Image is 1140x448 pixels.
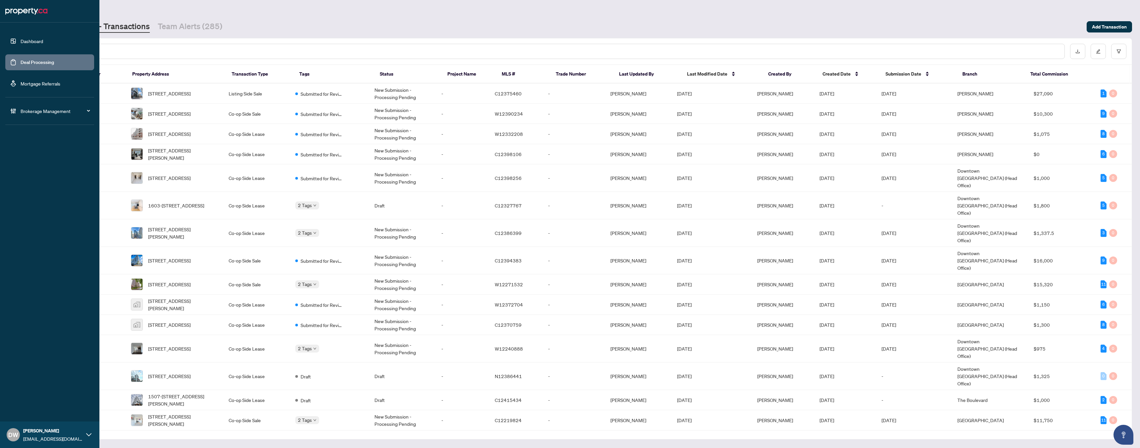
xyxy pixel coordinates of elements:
[223,363,290,390] td: Co-op Side Lease
[543,192,605,219] td: -
[757,230,793,236] span: [PERSON_NAME]
[823,70,851,78] span: Created Date
[957,65,1025,84] th: Branch
[1101,150,1107,158] div: 6
[1025,65,1093,84] th: Total Commission
[677,373,692,379] span: [DATE]
[131,172,142,184] img: thumbnail-img
[301,321,344,329] span: Submitted for Review
[1109,89,1117,97] div: 0
[436,192,489,219] td: -
[369,335,436,363] td: New Submission - Processing Pending
[677,281,692,287] span: [DATE]
[131,88,142,99] img: thumbnail-img
[757,202,793,208] span: [PERSON_NAME]
[605,84,672,104] td: [PERSON_NAME]
[1101,110,1107,118] div: 9
[8,430,18,439] span: DW
[495,397,522,403] span: C12415434
[1028,219,1095,247] td: $1,337.5
[757,151,793,157] span: [PERSON_NAME]
[1028,192,1095,219] td: $1,800
[495,111,523,117] span: W12390234
[876,84,952,104] td: [DATE]
[952,390,1029,410] td: The Boulevard
[677,202,692,208] span: [DATE]
[298,229,312,237] span: 2 Tags
[820,397,834,403] span: [DATE]
[436,219,489,247] td: -
[677,257,692,263] span: [DATE]
[301,151,344,158] span: Submitted for Review
[223,335,290,363] td: Co-op Side Lease
[605,192,672,219] td: [PERSON_NAME]
[757,175,793,181] span: [PERSON_NAME]
[763,65,817,84] th: Created By
[677,417,692,423] span: [DATE]
[1101,372,1107,380] div: 0
[21,59,54,65] a: Deal Processing
[21,107,89,115] span: Brokerage Management
[1109,416,1117,424] div: 0
[605,274,672,295] td: [PERSON_NAME]
[148,90,191,97] span: [STREET_ADDRESS]
[757,397,793,403] span: [PERSON_NAME]
[876,295,952,315] td: [DATE]
[301,131,344,138] span: Submitted for Review
[543,124,605,144] td: -
[1101,396,1107,404] div: 2
[952,315,1029,335] td: [GEOGRAPHIC_DATA]
[131,108,142,119] img: thumbnail-img
[876,144,952,164] td: [DATE]
[495,302,523,308] span: W12372704
[1116,49,1121,54] span: filter
[820,417,834,423] span: [DATE]
[223,315,290,335] td: Co-op Side Lease
[148,174,191,182] span: [STREET_ADDRESS]
[1101,345,1107,353] div: 4
[131,394,142,406] img: thumbnail-img
[369,104,436,124] td: New Submission - Processing Pending
[369,124,436,144] td: New Submission - Processing Pending
[605,315,672,335] td: [PERSON_NAME]
[223,247,290,274] td: Co-op Side Sale
[369,247,436,274] td: New Submission - Processing Pending
[682,65,763,84] th: Last Modified Date
[131,227,142,239] img: thumbnail-img
[131,299,142,310] img: thumbnail-img
[223,164,290,192] td: Co-op Side Lease
[223,274,290,295] td: Co-op Side Sale
[131,255,142,266] img: thumbnail-img
[369,164,436,192] td: New Submission - Processing Pending
[543,295,605,315] td: -
[820,111,834,117] span: [DATE]
[1028,104,1095,124] td: $10,300
[148,345,191,352] span: [STREET_ADDRESS]
[687,70,727,78] span: Last Modified Date
[301,110,344,118] span: Submitted for Review
[1109,256,1117,264] div: 0
[21,38,43,44] a: Dashboard
[131,279,142,290] img: thumbnail-img
[436,335,489,363] td: -
[876,124,952,144] td: [DATE]
[876,335,952,363] td: [DATE]
[301,257,344,264] span: Submitted for Review
[1101,416,1107,424] div: 11
[1028,410,1095,430] td: $11,750
[543,164,605,192] td: -
[1028,295,1095,315] td: $1,150
[677,175,692,181] span: [DATE]
[223,410,290,430] td: Co-op Side Sale
[1109,201,1117,209] div: 0
[495,346,523,352] span: W12240888
[677,90,692,96] span: [DATE]
[369,390,436,410] td: Draft
[369,144,436,164] td: New Submission - Processing Pending
[1087,21,1132,32] button: Add Transaction
[21,81,60,86] a: Mortgage Referrals
[876,390,952,410] td: -
[1109,345,1117,353] div: 0
[820,322,834,328] span: [DATE]
[436,274,489,295] td: -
